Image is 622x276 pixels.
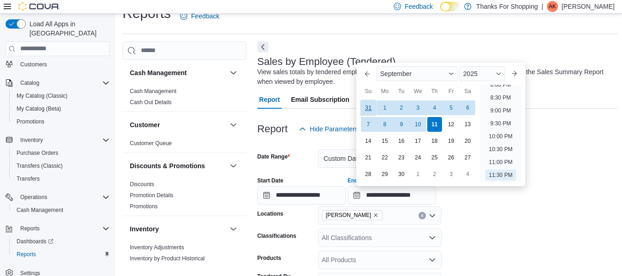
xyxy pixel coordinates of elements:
[485,144,516,155] li: 10:30 PM
[257,232,296,240] label: Classifications
[17,59,51,70] a: Customers
[444,150,459,165] div: day-26
[378,150,392,165] div: day-22
[13,147,110,159] span: Purchase Orders
[378,167,392,182] div: day-29
[228,119,239,130] button: Customer
[130,255,205,262] a: Inventory by Product Historical
[130,88,176,95] span: Cash Management
[444,167,459,182] div: day-3
[257,67,613,87] div: View sales totals by tendered employee for a specified date range. This report is equivalent to t...
[427,134,442,148] div: day-18
[487,92,515,103] li: 8:30 PM
[411,150,425,165] div: day-24
[257,210,284,217] label: Locations
[257,186,346,205] input: Press the down key to open a popover containing a calendar.
[13,116,110,127] span: Promotions
[13,116,48,127] a: Promotions
[176,7,223,25] a: Feedback
[13,90,110,101] span: My Catalog (Classic)
[485,131,516,142] li: 10:00 PM
[257,177,284,184] label: Start Date
[394,134,409,148] div: day-16
[2,57,113,70] button: Customers
[318,149,442,168] button: Custom Date
[9,204,113,217] button: Cash Management
[361,84,376,99] div: Su
[547,1,558,12] div: Anya Kinzel-Cadrin
[130,203,158,210] a: Promotions
[427,100,442,115] div: day-4
[2,191,113,204] button: Operations
[20,136,43,144] span: Inventory
[394,167,409,182] div: day-30
[130,88,176,94] a: Cash Management
[130,140,172,147] a: Customer Queue
[460,100,475,115] div: day-6
[361,150,376,165] div: day-21
[228,67,239,78] button: Cash Management
[480,85,522,182] ul: Time
[130,99,172,106] span: Cash Out Details
[9,159,113,172] button: Transfers (Classic)
[17,149,58,157] span: Purchase Orders
[130,192,174,199] a: Promotion Details
[9,147,113,159] button: Purchase Orders
[20,225,40,232] span: Reports
[427,167,442,182] div: day-2
[17,77,43,88] button: Catalog
[17,92,68,100] span: My Catalog (Classic)
[460,84,475,99] div: Sa
[13,173,43,184] a: Transfers
[487,79,515,90] li: 8:00 PM
[444,100,459,115] div: day-5
[429,234,436,241] button: Open list of options
[13,160,110,171] span: Transfers (Classic)
[411,100,425,115] div: day-3
[411,84,425,99] div: We
[295,120,362,138] button: Hide Parameters
[411,134,425,148] div: day-17
[130,244,184,251] a: Inventory Adjustments
[13,205,110,216] span: Cash Management
[130,140,172,147] span: Customer Queue
[378,134,392,148] div: day-15
[348,177,372,184] label: End Date
[13,205,67,216] a: Cash Management
[405,2,433,11] span: Feedback
[348,186,436,205] input: Press the down key to enter a popover containing a calendar. Press the escape key to close the po...
[427,150,442,165] div: day-25
[122,138,246,153] div: Customer
[541,1,543,12] p: |
[130,68,187,77] h3: Cash Management
[26,19,110,38] span: Load All Apps in [GEOGRAPHIC_DATA]
[419,212,426,219] button: Clear input
[326,211,372,220] span: [PERSON_NAME]
[476,1,538,12] p: Thanks For Shopping
[13,236,57,247] a: Dashboards
[130,192,174,199] span: Promotion Details
[257,123,288,135] h3: Report
[429,256,436,264] button: Open list of options
[460,167,475,182] div: day-4
[13,160,66,171] a: Transfers (Classic)
[394,117,409,132] div: day-9
[122,86,246,112] div: Cash Management
[17,192,110,203] span: Operations
[17,105,61,112] span: My Catalog (Beta)
[9,172,113,185] button: Transfers
[20,61,47,68] span: Customers
[257,153,290,160] label: Date Range
[130,224,159,234] h3: Inventory
[13,249,40,260] a: Reports
[191,12,219,21] span: Feedback
[394,100,409,115] div: day-2
[377,66,458,81] div: Button. Open the month selector. September is currently selected.
[257,41,268,53] button: Next
[17,135,47,146] button: Inventory
[20,194,47,201] span: Operations
[460,150,475,165] div: day-27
